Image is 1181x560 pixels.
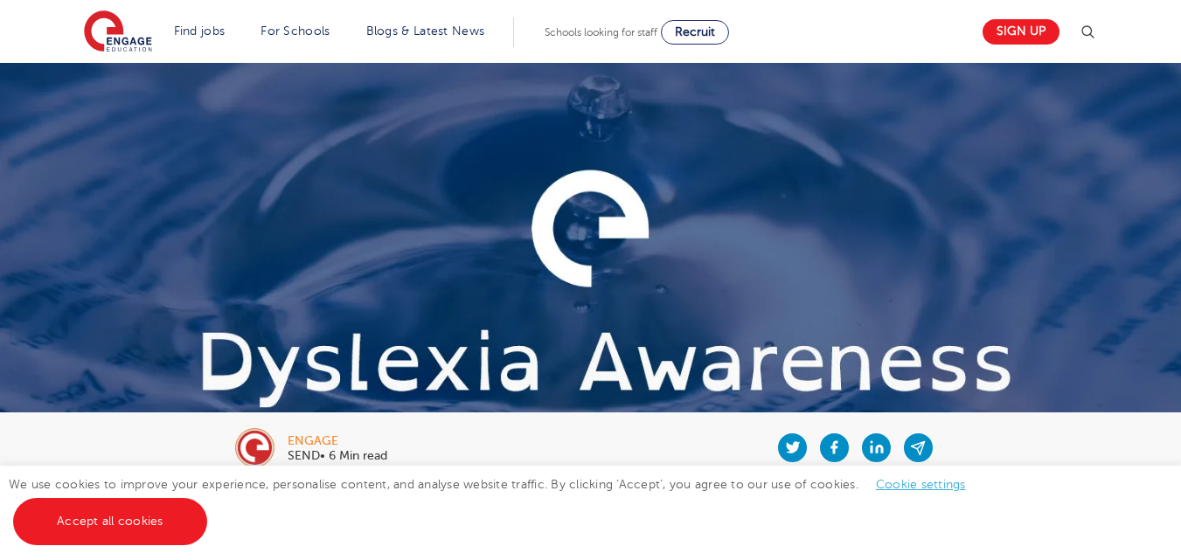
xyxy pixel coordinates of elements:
a: Find jobs [174,24,226,38]
p: SEND• 6 Min read [288,450,387,462]
span: Recruit [675,25,715,38]
a: Accept all cookies [13,498,207,545]
a: Cookie settings [876,478,966,491]
span: We use cookies to improve your experience, personalise content, and analyse website traffic. By c... [9,478,983,528]
a: Blogs & Latest News [366,24,485,38]
a: For Schools [261,24,330,38]
div: engage [288,435,387,447]
a: Recruit [661,20,729,45]
span: Schools looking for staff [545,26,657,38]
img: Engage Education [84,10,152,54]
a: Sign up [983,19,1059,45]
